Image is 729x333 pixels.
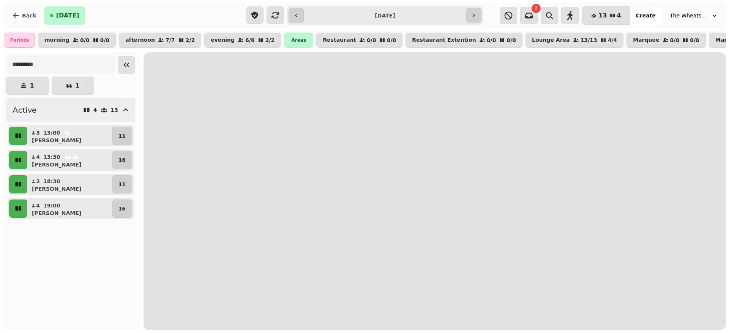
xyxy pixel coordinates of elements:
p: Restaurant Extention [412,37,476,43]
h2: Active [13,105,36,115]
p: 13:30 [43,153,60,161]
p: 1 [75,83,79,89]
p: 0 / 0 [487,38,496,43]
p: 1 [30,83,34,89]
span: Back [22,13,36,18]
span: Create [636,13,656,18]
button: [DATE] [44,6,85,25]
p: 2 [36,177,40,185]
button: evening6/62/2 [204,33,281,48]
p: [PERSON_NAME] [32,161,81,168]
p: 0 / 0 [100,38,110,43]
div: Periods [5,33,35,48]
button: 16 [112,151,132,169]
span: The Wheatsheaf [670,12,708,19]
p: 0 / 0 [670,38,680,43]
p: 0 / 0 [387,38,396,43]
button: 1 [6,77,49,95]
button: Active413 [6,98,135,122]
p: 4 [36,202,40,209]
button: The Wheatsheaf [665,9,723,22]
p: 13 / 13 [581,38,597,43]
button: Marquee0/00/0 [626,33,706,48]
p: 4 [36,153,40,161]
button: Back [6,6,43,25]
p: 13 [111,107,118,113]
button: Restaurant Extention0/00/0 [406,33,522,48]
span: [DATE] [56,13,79,19]
button: morning0/00/0 [38,33,116,48]
p: Lounge Area [532,37,570,43]
button: Restaurant0/00/0 [316,33,402,48]
p: 0 / 0 [507,38,516,43]
span: 13 [598,13,607,19]
p: Restaurant [323,37,356,43]
div: Areas [284,33,313,48]
p: 2 / 2 [265,38,275,43]
button: 218:30[PERSON_NAME] [29,175,110,193]
button: 313:00[PERSON_NAME] [29,127,110,145]
p: 4 [93,107,97,113]
button: 419:00[PERSON_NAME] [29,199,110,218]
p: 16 [118,156,126,164]
button: 413:30[PERSON_NAME] [29,151,110,169]
p: [PERSON_NAME] [32,209,81,217]
button: Collapse sidebar [118,56,135,74]
button: afternoon7/72/2 [119,33,201,48]
button: 1 [52,77,94,95]
p: [PERSON_NAME] [32,137,81,144]
p: 4 / 4 [608,38,617,43]
button: 11 [112,127,132,145]
button: Lounge Area13/134/4 [525,33,623,48]
p: 3 [36,129,40,137]
p: evening [211,37,235,43]
button: Create [630,6,662,25]
p: morning [44,37,69,43]
button: 16 [112,199,132,218]
p: 11 [118,181,126,188]
p: 11 [118,132,126,140]
p: afternoon [125,37,155,43]
span: 2 [535,6,538,10]
p: 7 / 7 [166,38,175,43]
p: 0 / 0 [80,38,90,43]
p: 19:00 [43,202,60,209]
p: 0 / 0 [690,38,699,43]
p: 18:30 [43,177,60,185]
span: 4 [617,13,621,19]
p: [PERSON_NAME] [32,185,81,193]
p: 16 [118,205,126,212]
p: 0 / 0 [367,38,376,43]
button: 134 [582,6,630,25]
p: Marquee [633,37,659,43]
p: 2 / 2 [186,38,195,43]
button: 11 [112,175,132,193]
p: 13:00 [43,129,60,137]
p: 6 / 6 [245,38,255,43]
